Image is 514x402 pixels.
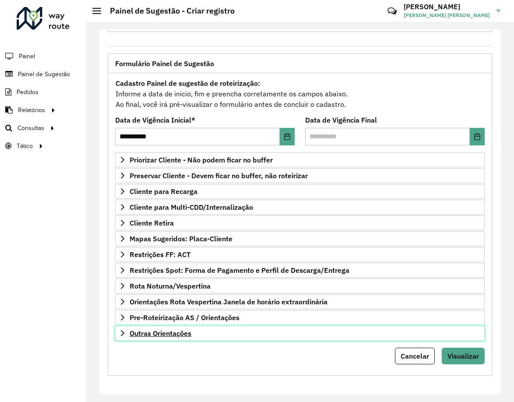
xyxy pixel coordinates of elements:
button: Visualizar [442,348,485,364]
a: Rota Noturna/Vespertina [115,279,485,293]
span: Pedidos [17,88,39,97]
span: Pre-Roteirização AS / Orientações [130,314,239,321]
a: Cliente para Multi-CDD/Internalização [115,200,485,215]
a: Preservar Cliente - Devem ficar no buffer, não roteirizar [115,168,485,183]
button: Choose Date [280,128,295,145]
span: Restrições Spot: Forma de Pagamento e Perfil de Descarga/Entrega [130,267,349,274]
span: Orientações Rota Vespertina Janela de horário extraordinária [130,298,327,305]
span: Preservar Cliente - Devem ficar no buffer, não roteirizar [130,172,308,179]
span: Cliente para Recarga [130,188,197,195]
span: Visualizar [447,352,479,360]
a: Orientações Rota Vespertina Janela de horário extraordinária [115,294,485,309]
span: Mapas Sugeridos: Placa-Cliente [130,235,232,242]
a: Priorizar Cliente - Não podem ficar no buffer [115,152,485,167]
a: Restrições FF: ACT [115,247,485,262]
span: Cliente para Multi-CDD/Internalização [130,204,253,211]
span: Painel [19,52,35,61]
span: Relatórios [18,106,45,115]
a: Cliente para Recarga [115,184,485,199]
span: Cancelar [401,352,429,360]
label: Data de Vigência Final [305,115,377,125]
div: Informe a data de inicio, fim e preencha corretamente os campos abaixo. Ao final, você irá pré-vi... [115,78,485,110]
a: Mapas Sugeridos: Placa-Cliente [115,231,485,246]
span: Painel de Sugestão [18,70,70,79]
span: Priorizar Cliente - Não podem ficar no buffer [130,156,273,163]
h2: Painel de Sugestão - Criar registro [101,6,235,16]
span: [PERSON_NAME] [PERSON_NAME] [404,11,490,19]
span: Restrições FF: ACT [130,251,190,258]
span: Rota Noturna/Vespertina [130,282,211,289]
a: Cliente Retira [115,215,485,230]
a: Outras Orientações [115,326,485,341]
span: Cliente Retira [130,219,174,226]
strong: Cadastro Painel de sugestão de roteirização: [116,79,260,88]
span: Formulário Painel de Sugestão [115,60,214,67]
a: Pre-Roteirização AS / Orientações [115,310,485,325]
a: Contato Rápido [383,2,401,21]
a: Restrições Spot: Forma de Pagamento e Perfil de Descarga/Entrega [115,263,485,278]
h3: [PERSON_NAME] [404,3,490,11]
span: Consultas [18,123,44,133]
span: Tático [17,141,33,151]
span: Outras Orientações [130,330,191,337]
button: Cancelar [395,348,435,364]
label: Data de Vigência Inicial [115,115,195,125]
button: Choose Date [470,128,485,145]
